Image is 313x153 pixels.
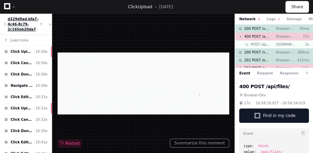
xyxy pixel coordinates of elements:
span: Click Upload [11,106,33,111]
span: Click Edit Details [11,94,33,99]
span: Click Cancel [11,117,33,122]
span: Click Don't Save [11,72,33,77]
p: Browser-Dev [276,66,295,71]
span: Click [128,4,138,9]
button: Restart [58,139,82,148]
button: Request [257,71,273,76]
span: Navigate /documents/list/draft [11,83,33,88]
span: 200 POST /v2/track [244,50,271,55]
p: [DATE] [159,4,173,10]
span: 17s [244,101,250,106]
p: 289ms [295,50,309,55]
p: 2s [295,42,309,47]
p: Browser-Dev [276,26,295,31]
span: 10:58:16.927 - 10:58:34.019 [255,101,305,106]
img: 10.svg [4,22,6,26]
span: Click Upload [11,49,33,54]
div: 10:31a [35,106,47,111]
div: 10:41a [35,140,47,145]
div: 10:31a [35,94,47,99]
h3: Event [243,131,253,136]
span: type: [243,144,254,149]
span: 503 POST /api/files/ [244,66,271,71]
span: Load more [10,38,28,43]
span: Restart [60,141,80,146]
a: d329d9ad-bfa7-4c46-8c79-2c165eb20da7 [8,17,38,31]
span: 202 POST /events/diagnostic/<hex> [244,58,271,63]
div: 10:35a [35,128,47,133]
div: 10:30a [35,72,47,77]
button: Response [280,71,298,76]
button: Network [239,16,260,22]
button: Summarize this moment [170,139,229,148]
button: Logs [266,16,279,22]
span: 400 POST /api/files/ [244,34,271,39]
h2: 400 POST /api/files/ [239,83,309,90]
span: Click Edit Details [11,140,33,145]
p: [DOMAIN_NAME] [276,42,295,47]
span: Browser-Dev [244,93,265,98]
div: 10:30a [35,83,47,88]
button: Storage [286,16,301,22]
button: Event [239,71,250,76]
p: Browser-Dev [276,34,295,39]
div: 10:30a [35,60,47,66]
span: POST /api/files/ [251,42,271,47]
p: 55ms [295,26,309,31]
span: fetch [258,144,268,149]
span: Click Don't Save [11,128,33,133]
p: 17s [295,34,309,39]
p: Browser-Dev [276,50,295,55]
div: 10:32a [35,117,47,122]
button: Find in my code [239,108,309,123]
button: Share [285,1,309,13]
p: 412ms [295,58,309,63]
p: Browser-Dev [276,58,295,63]
span: Upload [138,4,152,9]
div: 10:30a [35,49,47,54]
span: 200 POST /v2/track [244,26,271,31]
p: 18s [295,66,309,71]
span: Find in my code [263,113,296,118]
span: Click Cancel [11,60,33,66]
